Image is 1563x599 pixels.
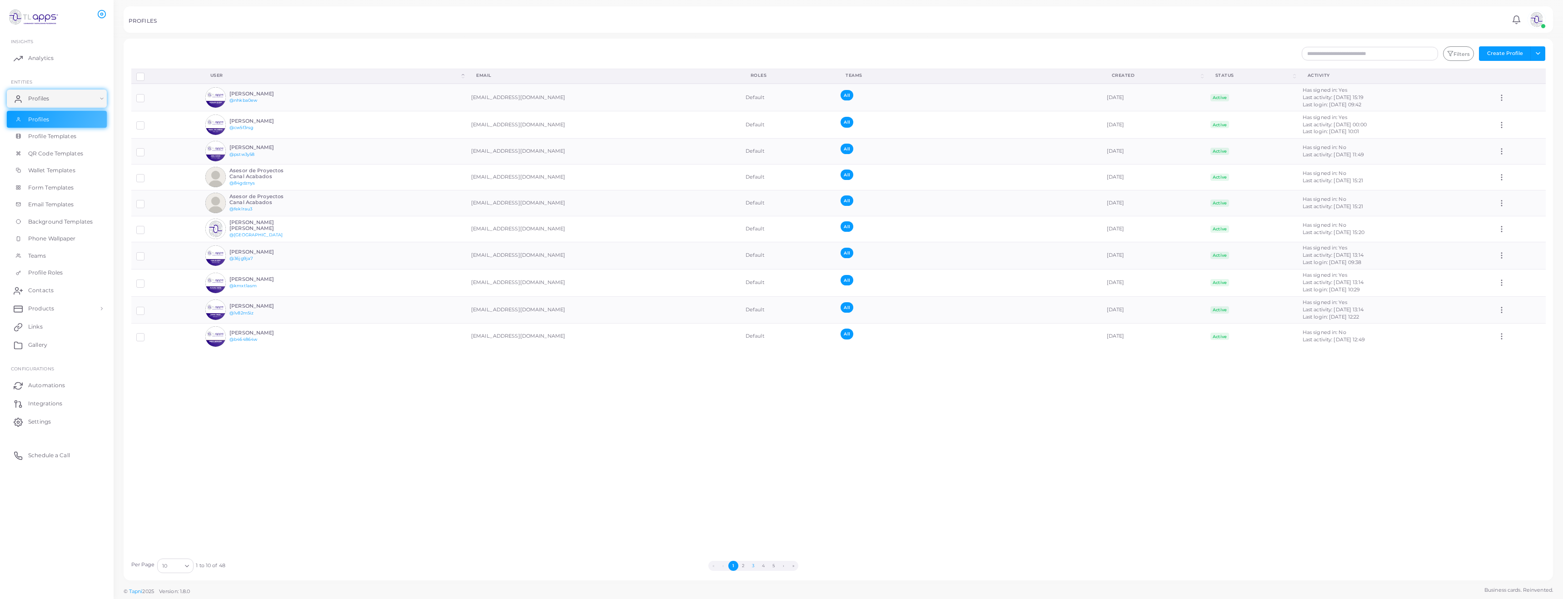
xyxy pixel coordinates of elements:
td: [EMAIL_ADDRESS][DOMAIN_NAME] [466,296,741,324]
span: Active [1210,148,1229,155]
td: [DATE] [1102,324,1205,349]
h6: [PERSON_NAME] [229,91,296,97]
span: Last activity: [DATE] 13:14 [1303,252,1364,258]
a: Teams [7,247,107,265]
th: Action [1493,69,1545,84]
h6: [PERSON_NAME] [229,145,296,150]
span: All [841,329,853,339]
td: Default [741,111,836,139]
span: All [841,221,853,232]
td: Default [741,324,836,349]
img: avatar [205,193,226,213]
span: Links [28,323,43,331]
span: Teams [28,252,46,260]
td: Default [741,84,836,111]
h6: [PERSON_NAME] [229,276,296,282]
a: @36jg9ja7 [229,256,253,261]
td: [EMAIL_ADDRESS][DOMAIN_NAME] [466,111,741,139]
td: Default [741,164,836,190]
label: Per Page [131,561,155,569]
img: avatar [205,245,226,266]
div: Status [1215,72,1291,79]
span: All [841,117,853,127]
span: Has signed in: No [1303,196,1346,202]
a: @b464864w [229,337,257,342]
a: @84gdznys [229,180,255,185]
span: Phone Wallpaper [28,235,76,243]
a: @feklrau3 [229,206,252,211]
span: Active [1210,200,1229,207]
span: Contacts [28,286,54,295]
span: Background Templates [28,218,93,226]
a: @[GEOGRAPHIC_DATA] [229,232,283,237]
img: avatar [205,326,226,347]
span: Wallet Templates [28,166,75,175]
span: Has signed in: Yes [1303,272,1347,278]
span: Schedule a Call [28,451,70,459]
img: avatar [205,273,226,293]
span: Business cards. Reinvented. [1484,586,1553,594]
h6: [PERSON_NAME] [229,330,296,336]
input: Search for option [168,561,181,571]
button: Filters [1443,46,1474,61]
a: @pstw3y58 [229,152,254,157]
span: Analytics [28,54,54,62]
span: Active [1210,279,1229,286]
th: Row-selection [131,69,200,84]
h6: [PERSON_NAME] [229,303,296,309]
a: @kmxt1asm [229,283,257,288]
div: Created [1112,72,1199,79]
a: @1v82m5iz [229,310,254,315]
td: [DATE] [1102,164,1205,190]
button: Go to next page [778,561,788,571]
span: Active [1210,121,1229,128]
span: All [841,195,853,206]
span: Last activity: [DATE] 15:20 [1303,229,1364,235]
span: Last activity: [DATE] 00:00 [1303,121,1367,128]
a: Analytics [7,49,107,67]
td: [EMAIL_ADDRESS][DOMAIN_NAME] [466,84,741,111]
td: [DATE] [1102,190,1205,216]
span: ENTITIES [11,79,32,85]
a: Integrations [7,394,107,413]
td: Default [741,269,836,296]
span: Has signed in: No [1303,144,1346,150]
span: Last login: [DATE] 10:01 [1303,128,1359,135]
span: All [841,170,853,180]
td: [DATE] [1102,296,1205,324]
button: Create Profile [1479,46,1531,61]
span: Active [1210,333,1229,340]
span: All [841,275,853,285]
td: Default [741,216,836,242]
a: avatar [1525,10,1548,29]
a: Contacts [7,281,107,299]
button: Go to page 2 [738,561,748,571]
img: avatar [205,219,226,239]
td: [EMAIL_ADDRESS][DOMAIN_NAME] [466,164,741,190]
td: [EMAIL_ADDRESS][DOMAIN_NAME] [466,324,741,349]
td: [EMAIL_ADDRESS][DOMAIN_NAME] [466,216,741,242]
a: Background Templates [7,213,107,230]
span: Active [1210,225,1229,233]
span: Last activity: [DATE] 12:49 [1303,336,1365,343]
span: Has signed in: Yes [1303,299,1347,305]
img: logo [8,9,59,25]
ul: Pagination [225,561,1282,571]
span: Version: 1.8.0 [159,588,190,594]
span: Has signed in: No [1303,329,1346,335]
span: Profile Roles [28,269,63,277]
img: avatar [205,115,226,135]
span: Integrations [28,399,62,408]
span: Last activity: [DATE] 11:49 [1303,151,1364,158]
td: [EMAIL_ADDRESS][DOMAIN_NAME] [466,269,741,296]
td: Default [741,190,836,216]
button: Go to page 4 [758,561,768,571]
img: avatar [205,167,226,187]
span: Profiles [28,95,49,103]
a: Profile Roles [7,264,107,281]
h6: [PERSON_NAME] [229,249,296,255]
span: Last login: [DATE] 09:42 [1303,101,1362,108]
span: Has signed in: Yes [1303,87,1347,93]
span: Last activity: [DATE] 13:14 [1303,306,1364,313]
a: Gallery [7,336,107,354]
